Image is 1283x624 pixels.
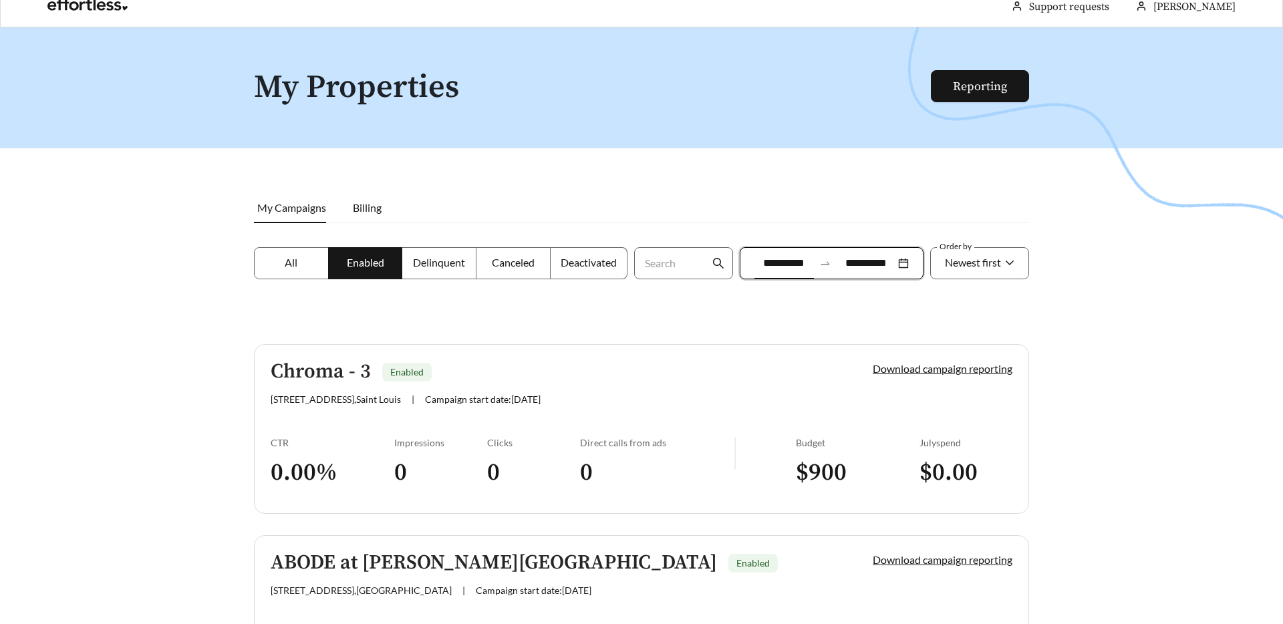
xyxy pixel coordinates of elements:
[425,394,541,405] span: Campaign start date: [DATE]
[945,256,1001,269] span: Newest first
[492,256,535,269] span: Canceled
[413,256,465,269] span: Delinquent
[254,70,932,106] h1: My Properties
[919,437,1012,448] div: July spend
[285,256,297,269] span: All
[873,362,1012,375] a: Download campaign reporting
[931,70,1029,102] button: Reporting
[919,458,1012,488] h3: $ 0.00
[796,458,919,488] h3: $ 900
[953,79,1007,94] a: Reporting
[873,553,1012,566] a: Download campaign reporting
[819,257,831,269] span: to
[271,394,401,405] span: [STREET_ADDRESS] , Saint Louis
[271,552,717,574] h5: ABODE at [PERSON_NAME][GEOGRAPHIC_DATA]
[271,458,394,488] h3: 0.00 %
[580,437,734,448] div: Direct calls from ads
[271,437,394,448] div: CTR
[353,201,382,214] span: Billing
[462,585,465,596] span: |
[487,437,580,448] div: Clicks
[394,437,487,448] div: Impressions
[561,256,617,269] span: Deactivated
[476,585,591,596] span: Campaign start date: [DATE]
[254,344,1029,514] a: Chroma - 3Enabled[STREET_ADDRESS],Saint Louis|Campaign start date:[DATE]Download campaign reporti...
[257,201,326,214] span: My Campaigns
[412,394,414,405] span: |
[271,361,371,383] h5: Chroma - 3
[736,557,770,569] span: Enabled
[271,585,452,596] span: [STREET_ADDRESS] , [GEOGRAPHIC_DATA]
[487,458,580,488] h3: 0
[819,257,831,269] span: swap-right
[347,256,384,269] span: Enabled
[390,366,424,377] span: Enabled
[394,458,487,488] h3: 0
[580,458,734,488] h3: 0
[734,437,736,469] img: line
[712,257,724,269] span: search
[796,437,919,448] div: Budget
